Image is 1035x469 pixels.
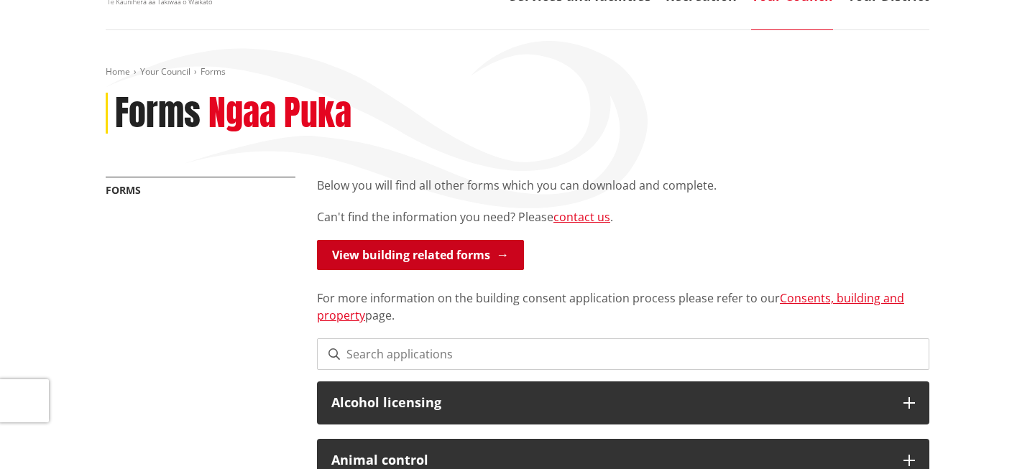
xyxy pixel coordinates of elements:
iframe: Messenger Launcher [969,409,1021,460]
h1: Forms [115,93,201,134]
nav: breadcrumb [106,66,929,78]
p: Below you will find all other forms which you can download and complete. [317,177,929,194]
a: Your Council [140,65,190,78]
h2: Ngaa Puka [208,93,351,134]
span: Forms [201,65,226,78]
h3: Alcohol licensing [331,396,889,410]
a: Forms [106,183,141,197]
a: View building related forms [317,240,524,270]
input: Search applications [317,338,929,370]
h3: Animal control [331,453,889,468]
a: Consents, building and property [317,290,904,323]
p: For more information on the building consent application process please refer to our page. [317,272,929,324]
a: contact us [553,209,610,225]
a: Home [106,65,130,78]
p: Can't find the information you need? Please . [317,208,929,226]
